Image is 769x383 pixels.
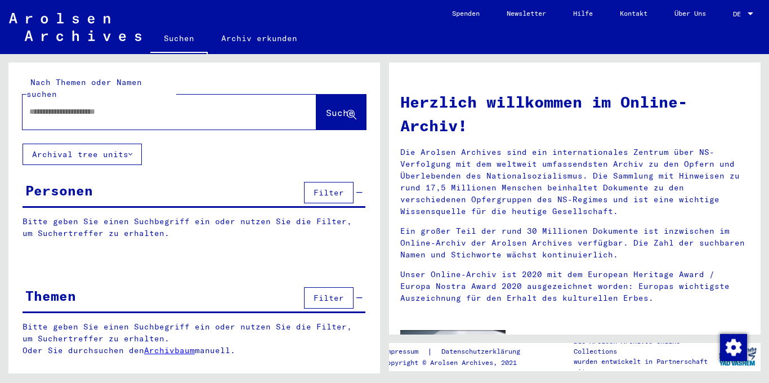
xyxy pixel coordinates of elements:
[719,333,746,360] div: Zustimmung ändern
[25,180,93,201] div: Personen
[326,107,354,118] span: Suche
[432,346,534,358] a: Datenschutzerklärung
[733,10,745,18] span: DE
[574,336,714,357] p: Die Arolsen Archives Online-Collections
[574,357,714,377] p: wurden entwickelt in Partnerschaft mit
[717,342,759,371] img: yv_logo.png
[26,77,142,99] mat-label: Nach Themen oder Namen suchen
[400,146,749,217] p: Die Arolsen Archives sind ein internationales Zentrum über NS-Verfolgung mit dem weltweit umfasse...
[23,321,366,357] p: Bitte geben Sie einen Suchbegriff ein oder nutzen Sie die Filter, um Suchertreffer zu erhalten. O...
[150,25,208,54] a: Suchen
[383,358,534,368] p: Copyright © Arolsen Archives, 2021
[144,345,195,355] a: Archivbaum
[23,216,365,239] p: Bitte geben Sie einen Suchbegriff ein oder nutzen Sie die Filter, um Suchertreffer zu erhalten.
[304,287,354,309] button: Filter
[304,182,354,203] button: Filter
[383,346,534,358] div: |
[383,346,427,358] a: Impressum
[720,334,747,361] img: Zustimmung ändern
[400,90,749,137] h1: Herzlich willkommen im Online-Archiv!
[208,25,311,52] a: Archiv erkunden
[25,286,76,306] div: Themen
[316,95,366,130] button: Suche
[400,269,749,304] p: Unser Online-Archiv ist 2020 mit dem European Heritage Award / Europa Nostra Award 2020 ausgezeic...
[9,13,141,41] img: Arolsen_neg.svg
[400,225,749,261] p: Ein großer Teil der rund 30 Millionen Dokumente ist inzwischen im Online-Archiv der Arolsen Archi...
[314,188,344,198] span: Filter
[314,293,344,303] span: Filter
[23,144,142,165] button: Archival tree units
